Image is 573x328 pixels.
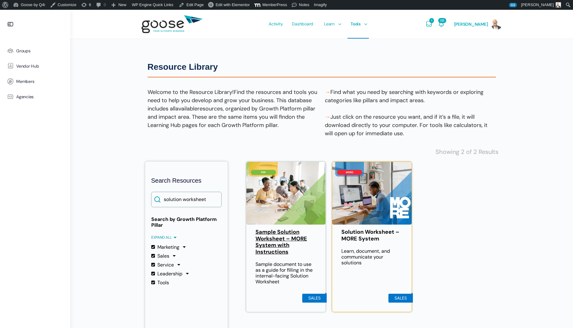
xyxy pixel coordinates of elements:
[324,9,335,38] span: Learn
[425,10,433,39] a: Messages
[16,79,34,84] span: Members
[16,48,31,54] span: Groups
[151,271,182,277] label: Leadership
[269,9,283,38] span: Activity
[151,177,222,184] h2: Search Resources
[325,88,330,96] span: →
[148,61,496,73] h1: Resource Library
[347,10,369,39] a: Tools
[436,252,573,328] iframe: Chat Widget
[321,10,343,39] a: Learn
[255,261,317,285] p: Sample document to use as a guide for filling in the internal-facing Solution Worksheet
[325,113,330,121] span: →
[151,253,169,259] label: Sales
[175,105,197,112] span: available
[325,113,496,138] p: Just click on the resource you want, and if it’s a file, it will download directly to your comput...
[3,58,67,74] a: Vendor Hub
[289,10,316,39] a: Dashboard
[341,248,402,266] p: Learn, document, and communicate your solutions
[302,294,327,303] li: Sales
[151,262,174,268] label: Service
[16,64,39,69] span: Vendor Hub
[3,74,67,89] a: Members
[509,3,517,7] span: 222
[151,192,222,207] input: Search
[151,244,179,250] label: Marketing
[351,9,361,38] span: Tools
[341,229,402,242] a: Solution Worksheet – MORE System
[16,94,34,99] span: Agencies
[435,148,498,155] span: Showing 2 of 2 Results
[151,280,169,285] label: Tools
[454,21,488,27] span: [PERSON_NAME]
[454,10,502,39] a: [PERSON_NAME]
[148,105,315,121] span: resources, organized by Growth Platform pillar and impact area. These are the same items you will...
[388,294,413,303] li: Sales
[266,10,286,39] a: Activity
[151,216,222,228] strong: Search by Growth Platform Pillar
[325,88,483,104] span: Find what you need by searching with keywords or exploring categories like pillars and impact areas.
[148,88,319,129] p: Welcome to the Resource Library!
[438,10,445,39] a: Notifications
[3,89,67,104] a: Agencies
[255,229,317,255] a: Sample Solution Worksheet – MORE System with Instructions
[438,18,446,23] span: 222
[151,235,177,240] span: Expand all
[429,18,434,23] span: 1
[292,9,313,38] span: Dashboard
[215,2,250,7] span: Edit with Elementor
[3,43,67,58] a: Groups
